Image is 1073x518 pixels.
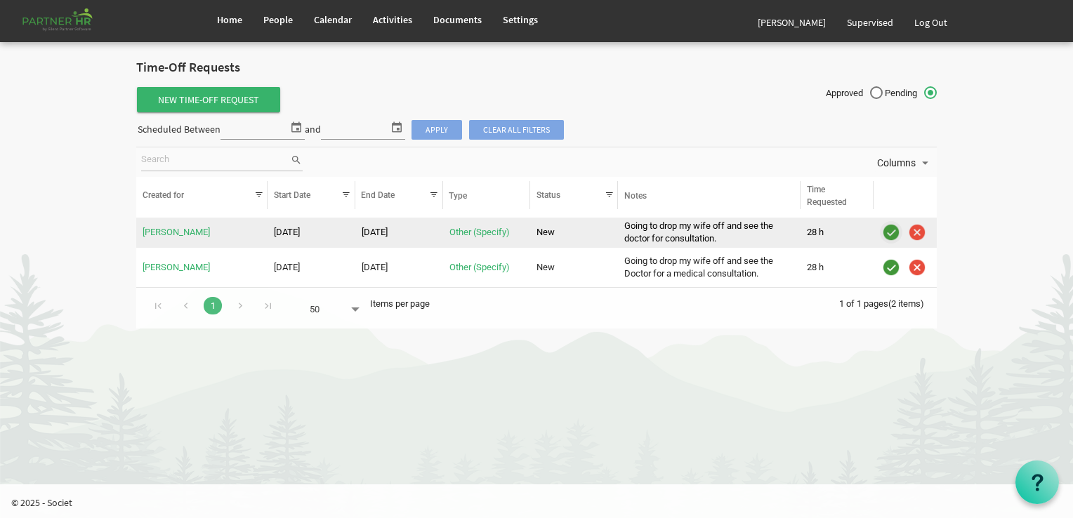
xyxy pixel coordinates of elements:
div: Cancel Time-Off Request [906,256,928,279]
td: Other (Specify) is template cell column header Type [443,218,531,248]
div: Scheduled Between and [136,118,565,142]
span: (2 items) [888,298,924,309]
td: New column header Status [530,218,618,248]
span: Calendar [314,13,352,26]
a: Other (Specify) [449,262,510,272]
a: Log Out [904,3,958,42]
span: Settings [503,13,538,26]
button: Columns [874,154,935,172]
span: 1 of 1 pages [839,298,888,309]
span: End Date [361,190,395,200]
a: [PERSON_NAME] [747,3,836,42]
td: Going to drop my wife off and see the doctor for consultation. column header Notes [618,218,801,248]
span: Start Date [274,190,310,200]
td: Other (Specify) is template cell column header Type [443,252,531,283]
a: Goto Page 1 [204,297,222,314]
span: Apply [412,120,462,140]
span: Documents [433,13,482,26]
td: 28 h is template cell column header Time Requested [801,218,874,248]
p: © 2025 - Societ [11,496,1073,510]
span: search [290,152,303,168]
td: is template cell column header [874,218,937,248]
h2: Time-Off Requests [136,60,937,75]
td: 8/20/2025 column header Start Date [268,252,355,283]
span: Notes [624,191,647,201]
a: Other (Specify) [449,227,510,237]
span: Items per page [370,298,430,309]
span: Time Requested [807,185,847,207]
a: Supervised [836,3,904,42]
img: cancel.png [907,222,928,243]
span: Home [217,13,242,26]
div: Approve Time-Off Request [880,221,902,244]
a: [PERSON_NAME] [143,227,210,237]
a: [PERSON_NAME] [143,262,210,272]
div: Go to previous page [176,295,195,314]
input: Search [141,150,290,171]
td: 8/23/2025 column header End Date [355,252,443,283]
td: Animesh Sarkar is template cell column header Created for [136,252,268,283]
span: select [388,118,405,136]
span: Status [536,190,560,200]
img: approve.png [881,257,902,278]
td: 8/23/2025 column header End Date [355,218,443,248]
span: select [288,118,305,136]
td: Animesh Sarkar is template cell column header Created for [136,218,268,248]
div: Search [138,147,305,177]
div: Columns [874,147,935,177]
td: 8/20/2025 column header Start Date [268,218,355,248]
td: New column header Status [530,252,618,283]
span: Columns [876,154,917,172]
td: 28 h is template cell column header Time Requested [801,252,874,283]
span: Activities [373,13,412,26]
img: approve.png [881,222,902,243]
span: Clear all filters [469,120,564,140]
span: People [263,13,293,26]
span: Created for [143,190,184,200]
span: New Time-Off Request [137,87,280,112]
div: Go to last page [258,295,277,314]
img: cancel.png [907,257,928,278]
span: Approved [826,87,883,100]
td: Going to drop my wife off and see the Doctor for a medical consultation. column header Notes [618,252,801,283]
div: Go to first page [149,295,168,314]
div: Cancel Time-Off Request [906,221,928,244]
td: is template cell column header [874,252,937,283]
div: Go to next page [231,295,250,314]
div: 1 of 1 pages (2 items) [839,288,937,317]
span: Type [449,191,467,201]
span: Supervised [847,16,893,29]
div: Approve Time-Off Request [880,256,902,279]
span: Pending [885,87,937,100]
